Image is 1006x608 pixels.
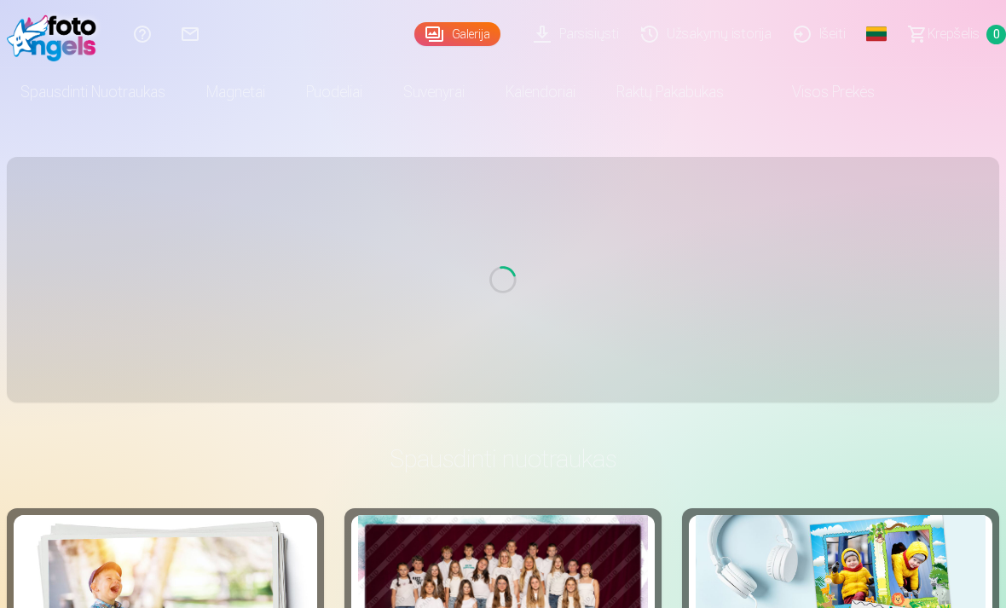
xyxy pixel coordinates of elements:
[383,68,485,116] a: Suvenyrai
[928,24,980,44] span: Krepšelis
[986,25,1006,44] span: 0
[7,7,105,61] img: /fa2
[20,443,986,474] h3: Spausdinti nuotraukas
[744,68,895,116] a: Visos prekės
[414,22,500,46] a: Galerija
[186,68,286,116] a: Magnetai
[485,68,596,116] a: Kalendoriai
[286,68,383,116] a: Puodeliai
[596,68,744,116] a: Raktų pakabukas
